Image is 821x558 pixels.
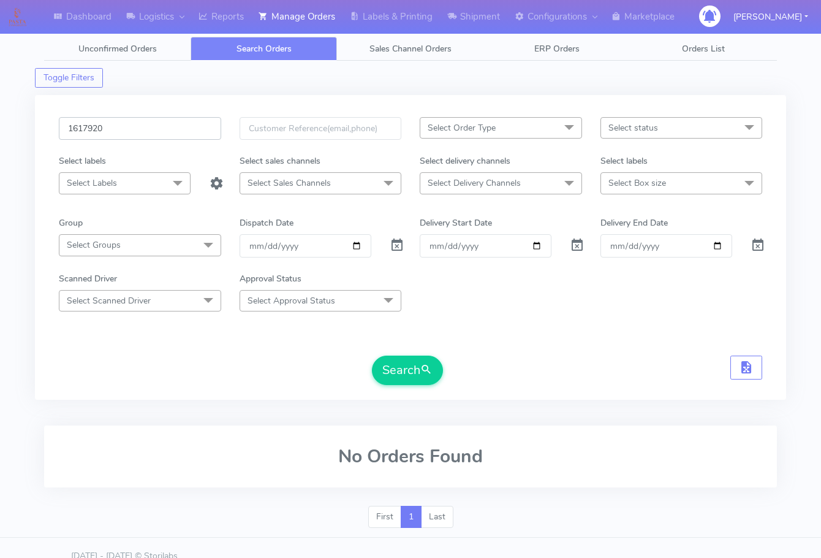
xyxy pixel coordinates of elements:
[67,239,121,251] span: Select Groups
[608,122,658,134] span: Select status
[682,43,725,55] span: Orders List
[372,356,443,385] button: Search
[59,446,762,467] h2: No Orders Found
[67,177,117,189] span: Select Labels
[59,117,221,140] input: Order Id
[240,155,320,167] label: Select sales channels
[401,506,422,528] a: 1
[428,122,496,134] span: Select Order Type
[534,43,580,55] span: ERP Orders
[248,177,331,189] span: Select Sales Channels
[608,177,666,189] span: Select Box size
[59,272,117,285] label: Scanned Driver
[240,272,301,285] label: Approval Status
[59,155,106,167] label: Select labels
[78,43,157,55] span: Unconfirmed Orders
[369,43,452,55] span: Sales Channel Orders
[35,68,103,88] button: Toggle Filters
[248,295,335,307] span: Select Approval Status
[240,216,293,229] label: Dispatch Date
[67,295,151,307] span: Select Scanned Driver
[44,37,777,61] ul: Tabs
[724,4,817,29] button: [PERSON_NAME]
[428,177,521,189] span: Select Delivery Channels
[420,155,510,167] label: Select delivery channels
[236,43,292,55] span: Search Orders
[420,216,492,229] label: Delivery Start Date
[59,216,83,229] label: Group
[600,216,668,229] label: Delivery End Date
[600,155,648,167] label: Select labels
[240,117,402,140] input: Customer Reference(email,phone)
